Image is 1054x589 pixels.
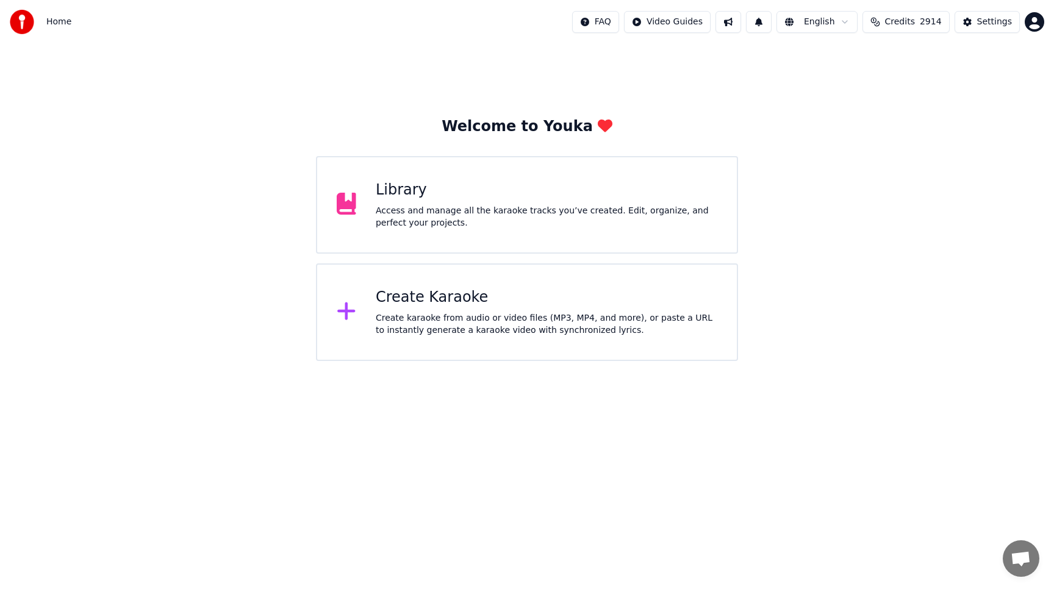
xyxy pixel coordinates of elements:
nav: breadcrumb [46,16,71,28]
button: Settings [955,11,1020,33]
div: Access and manage all the karaoke tracks you’ve created. Edit, organize, and perfect your projects. [376,205,717,229]
div: Create Karaoke [376,288,717,307]
span: Home [46,16,71,28]
div: Create karaoke from audio or video files (MP3, MP4, and more), or paste a URL to instantly genera... [376,312,717,337]
div: Welcome to Youka [442,117,612,137]
button: FAQ [572,11,619,33]
span: 2914 [920,16,942,28]
div: Отворен чат [1003,540,1039,577]
button: Video Guides [624,11,711,33]
div: Library [376,180,717,200]
div: Settings [977,16,1012,28]
button: Credits2914 [862,11,950,33]
img: youka [10,10,34,34]
span: Credits [885,16,915,28]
